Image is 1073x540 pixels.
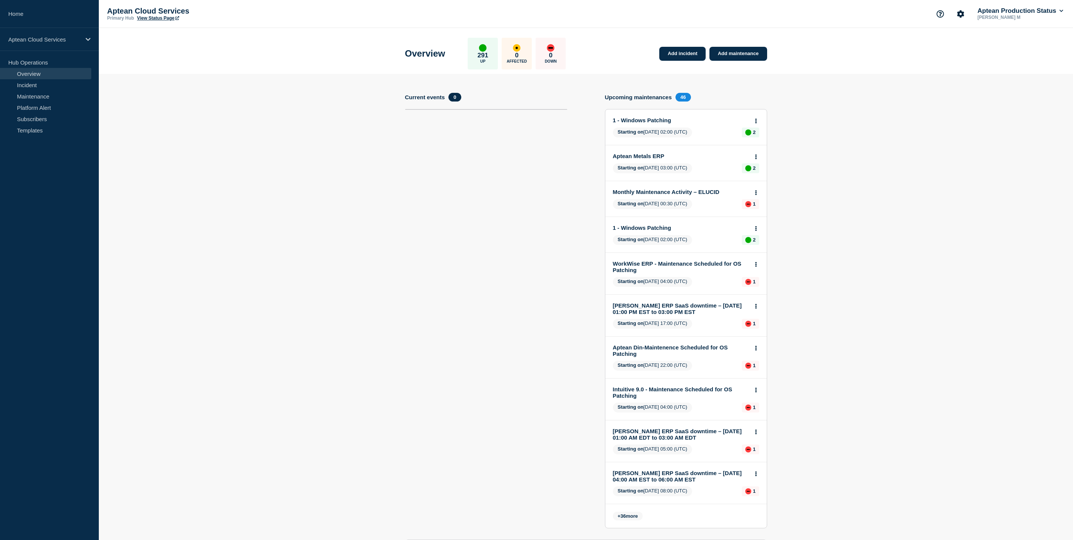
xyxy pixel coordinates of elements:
[659,47,706,61] a: Add incident
[620,513,626,519] span: 36
[613,153,749,159] a: Aptean Metals ERP
[513,44,520,52] div: affected
[477,52,488,59] p: 291
[618,278,644,284] span: Starting on
[753,488,755,494] p: 1
[613,512,643,520] span: + more
[618,488,644,494] span: Starting on
[613,386,749,399] a: Intuitive 9.0 - Maintenance Scheduled for OS Patching
[613,225,749,231] a: 1 - Windows Patching
[618,404,644,410] span: Starting on
[547,44,554,52] div: down
[605,94,672,100] h4: Upcoming maintenances
[107,7,258,15] p: Aptean Cloud Services
[753,321,755,326] p: 1
[976,7,1065,15] button: Aptean Production Status
[613,163,692,173] span: [DATE] 03:00 (UTC)
[618,129,644,135] span: Starting on
[137,15,179,21] a: View Status Page
[613,445,692,454] span: [DATE] 05:00 (UTC)
[618,201,644,206] span: Starting on
[613,428,749,441] a: [PERSON_NAME] ERP SaaS downtime – [DATE] 01:00 AM EDT to 03:00 AM EDT
[753,237,755,243] p: 2
[976,15,1055,20] p: [PERSON_NAME] M
[405,94,445,100] h4: Current events
[753,201,755,207] p: 1
[613,302,749,315] a: [PERSON_NAME] ERP SaaS downtime – [DATE] 01:00 PM EST to 03:00 PM EST
[618,320,644,326] span: Starting on
[507,59,527,63] p: Affected
[745,279,751,285] div: down
[613,199,692,209] span: [DATE] 00:30 (UTC)
[405,48,445,59] h1: Overview
[448,93,461,102] span: 0
[618,237,644,242] span: Starting on
[613,277,692,287] span: [DATE] 04:00 (UTC)
[753,363,755,368] p: 1
[753,279,755,285] p: 1
[932,6,948,22] button: Support
[613,470,749,483] a: [PERSON_NAME] ERP SaaS downtime – [DATE] 04:00 AM EST to 06:00 AM EST
[745,129,751,135] div: up
[745,405,751,411] div: down
[613,319,692,329] span: [DATE] 17:00 (UTC)
[745,321,751,327] div: down
[479,44,487,52] div: up
[953,6,969,22] button: Account settings
[613,117,749,123] a: 1 - Windows Patching
[753,446,755,452] p: 1
[745,237,751,243] div: up
[613,361,692,371] span: [DATE] 22:00 (UTC)
[613,344,749,357] a: Aptean Din-Maintenence Scheduled for OS Patching
[613,486,692,496] span: [DATE] 08:00 (UTC)
[745,488,751,494] div: down
[549,52,553,59] p: 0
[753,405,755,410] p: 1
[545,59,557,63] p: Down
[613,403,692,412] span: [DATE] 04:00 (UTC)
[613,128,692,137] span: [DATE] 02:00 (UTC)
[613,260,749,273] a: WorkWise ERP - Maintenance Scheduled for OS Patching
[480,59,485,63] p: Up
[8,36,81,43] p: Aptean Cloud Services
[613,235,692,245] span: [DATE] 02:00 (UTC)
[745,165,751,171] div: up
[618,165,644,171] span: Starting on
[709,47,767,61] a: Add maintenance
[618,446,644,452] span: Starting on
[745,363,751,369] div: down
[753,129,755,135] p: 2
[515,52,519,59] p: 0
[618,362,644,368] span: Starting on
[107,15,134,21] p: Primary Hub
[753,165,755,171] p: 2
[745,446,751,452] div: down
[745,201,751,207] div: down
[613,189,749,195] a: Monthly Maintenance Activity – ELUCID
[675,93,691,102] span: 46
